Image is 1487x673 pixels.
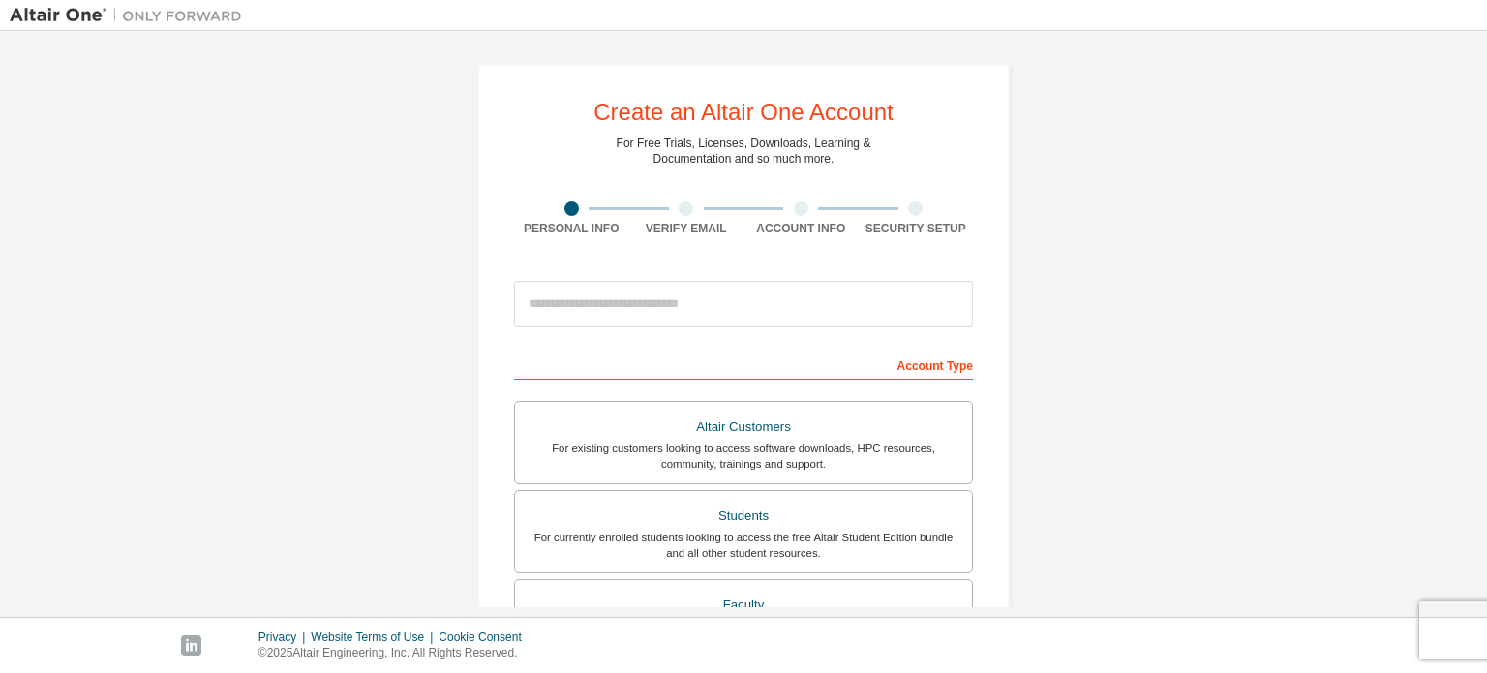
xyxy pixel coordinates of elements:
div: Account Info [743,221,859,236]
div: Cookie Consent [439,629,532,645]
div: Privacy [258,629,311,645]
div: Personal Info [514,221,629,236]
div: Verify Email [629,221,744,236]
div: For Free Trials, Licenses, Downloads, Learning & Documentation and so much more. [617,136,871,167]
div: Security Setup [859,221,974,236]
div: For existing customers looking to access software downloads, HPC resources, community, trainings ... [527,441,960,472]
div: For currently enrolled students looking to access the free Altair Student Edition bundle and all ... [527,530,960,561]
div: Altair Customers [527,413,960,441]
div: Create an Altair One Account [593,101,894,124]
div: Students [527,503,960,530]
div: Website Terms of Use [311,629,439,645]
div: Faculty [527,592,960,619]
div: Account Type [514,349,973,380]
img: Altair One [10,6,252,25]
p: © 2025 Altair Engineering, Inc. All Rights Reserved. [258,645,533,661]
img: linkedin.svg [181,635,201,656]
